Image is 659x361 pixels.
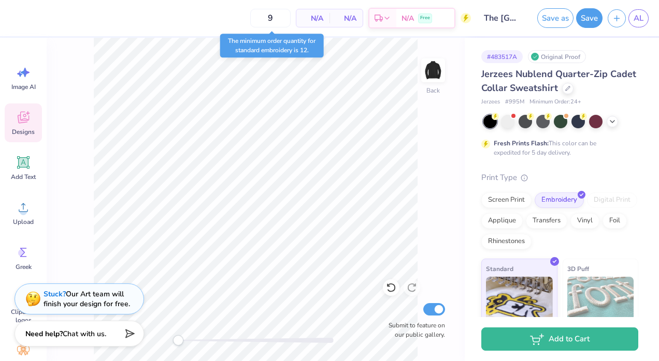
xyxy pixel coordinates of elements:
[528,50,586,63] div: Original Proof
[12,128,35,136] span: Designs
[336,13,356,24] span: N/A
[603,213,627,229] div: Foil
[535,192,584,208] div: Embroidery
[173,335,183,345] div: Accessibility label
[628,9,649,27] a: AL
[587,192,637,208] div: Digital Print
[383,321,445,339] label: Submit to feature on our public gallery.
[576,8,603,28] button: Save
[11,173,36,181] span: Add Text
[426,86,440,95] div: Back
[44,289,130,309] div: Our Art team will finish your design for free.
[250,9,291,27] input: – –
[63,329,106,339] span: Chat with us.
[567,277,634,328] img: 3D Puff
[567,263,589,274] span: 3D Puff
[526,213,567,229] div: Transfers
[481,327,638,351] button: Add to Cart
[529,98,581,107] span: Minimum Order: 24 +
[16,263,32,271] span: Greek
[481,234,532,249] div: Rhinestones
[423,60,443,81] img: Back
[476,8,527,28] input: Untitled Design
[303,13,323,24] span: N/A
[420,14,430,22] span: Free
[481,213,523,229] div: Applique
[481,68,636,94] span: Jerzees Nublend Quarter-Zip Cadet Collar Sweatshirt
[570,213,599,229] div: Vinyl
[220,34,324,57] div: The minimum order quantity for standard embroidery is 12.
[481,98,500,107] span: Jerzees
[486,277,553,328] img: Standard
[13,218,34,226] span: Upload
[402,13,414,24] span: N/A
[11,83,36,91] span: Image AI
[494,139,549,147] strong: Fresh Prints Flash:
[494,139,621,157] div: This color can be expedited for 5 day delivery.
[634,12,643,24] span: AL
[44,289,66,299] strong: Stuck?
[505,98,524,107] span: # 995M
[481,172,638,184] div: Print Type
[25,329,63,339] strong: Need help?
[6,308,40,324] span: Clipart & logos
[486,263,513,274] span: Standard
[537,8,574,28] button: Save as
[481,192,532,208] div: Screen Print
[481,50,523,63] div: # 483517A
